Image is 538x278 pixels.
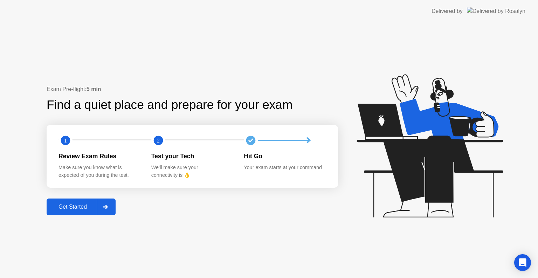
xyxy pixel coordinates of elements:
[58,164,140,179] div: Make sure you know what is expected of you during the test.
[514,254,531,271] div: Open Intercom Messenger
[58,152,140,161] div: Review Exam Rules
[47,85,338,93] div: Exam Pre-flight:
[87,86,101,92] b: 5 min
[467,7,525,15] img: Delivered by Rosalyn
[64,137,67,144] text: 1
[244,164,325,172] div: Your exam starts at your command
[49,204,97,210] div: Get Started
[432,7,463,15] div: Delivered by
[47,96,294,114] div: Find a quiet place and prepare for your exam
[151,152,233,161] div: Test your Tech
[244,152,325,161] div: Hit Go
[157,137,160,144] text: 2
[47,199,116,215] button: Get Started
[151,164,233,179] div: We’ll make sure your connectivity is 👌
